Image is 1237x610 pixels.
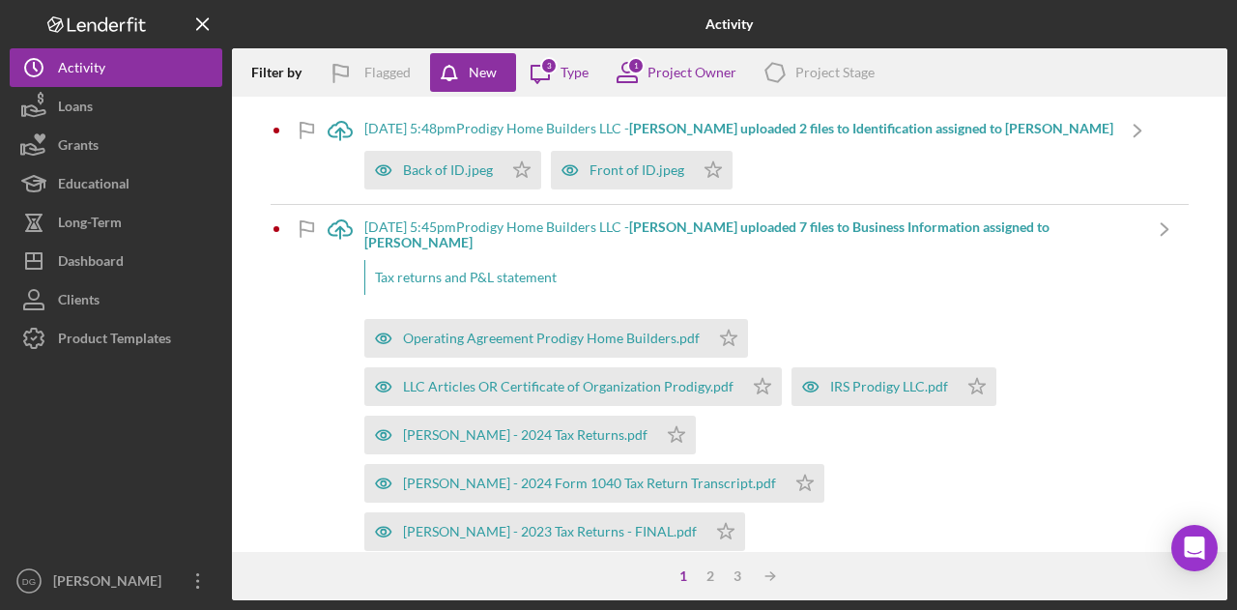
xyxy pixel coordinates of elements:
[697,568,724,584] div: 2
[364,219,1140,250] div: [DATE] 5:45pm Prodigy Home Builders LLC -
[251,65,316,80] div: Filter by
[10,280,222,319] button: Clients
[430,53,516,92] button: New
[1171,525,1218,571] div: Open Intercom Messenger
[58,164,129,208] div: Educational
[10,87,222,126] button: Loans
[469,53,497,92] div: New
[48,562,174,605] div: [PERSON_NAME]
[364,218,1050,250] b: [PERSON_NAME] uploaded 7 files to Business Information assigned to [PERSON_NAME]
[58,87,93,131] div: Loans
[795,65,875,80] div: Project Stage
[724,568,751,584] div: 3
[830,379,948,394] div: IRS Prodigy LLC.pdf
[647,65,736,80] div: Project Owner
[403,379,734,394] div: LLC Articles OR Certificate of Organization Prodigy.pdf
[364,512,745,551] button: [PERSON_NAME] - 2023 Tax Returns - FINAL.pdf
[58,242,124,285] div: Dashboard
[10,319,222,358] button: Product Templates
[58,280,100,324] div: Clients
[791,367,996,406] button: IRS Prodigy LLC.pdf
[403,427,647,443] div: [PERSON_NAME] - 2024 Tax Returns.pdf
[705,16,753,32] b: Activity
[403,476,776,491] div: [PERSON_NAME] - 2024 Form 1040 Tax Return Transcript.pdf
[590,162,684,178] div: Front of ID.jpeg
[364,53,411,92] div: Flagged
[364,151,541,189] button: Back of ID.jpeg
[58,126,99,169] div: Grants
[364,367,782,406] button: LLC Articles OR Certificate of Organization Prodigy.pdf
[58,48,105,92] div: Activity
[10,126,222,164] button: Grants
[364,464,824,503] button: [PERSON_NAME] - 2024 Form 1040 Tax Return Transcript.pdf
[403,331,700,346] div: Operating Agreement Prodigy Home Builders.pdf
[403,524,697,539] div: [PERSON_NAME] - 2023 Tax Returns - FINAL.pdf
[561,65,589,80] div: Type
[10,242,222,280] button: Dashboard
[540,57,558,74] div: 3
[316,53,430,92] button: Flagged
[403,162,493,178] div: Back of ID.jpeg
[627,57,645,74] div: 1
[10,203,222,242] button: Long-Term
[364,416,696,454] button: [PERSON_NAME] - 2024 Tax Returns.pdf
[10,48,222,87] button: Activity
[551,151,733,189] button: Front of ID.jpeg
[629,120,1113,136] b: [PERSON_NAME] uploaded 2 files to Identification assigned to [PERSON_NAME]
[10,164,222,203] button: Educational
[22,576,36,587] text: DG
[10,562,222,600] button: DG[PERSON_NAME]
[58,203,122,247] div: Long-Term
[364,260,1140,295] div: Tax returns and P&L statement
[316,106,1162,204] a: [DATE] 5:48pmProdigy Home Builders LLC -[PERSON_NAME] uploaded 2 files to Identification assigned...
[364,319,748,358] button: Operating Agreement Prodigy Home Builders.pdf
[364,121,1113,136] div: [DATE] 5:48pm Prodigy Home Builders LLC -
[670,568,697,584] div: 1
[58,319,171,363] div: Product Templates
